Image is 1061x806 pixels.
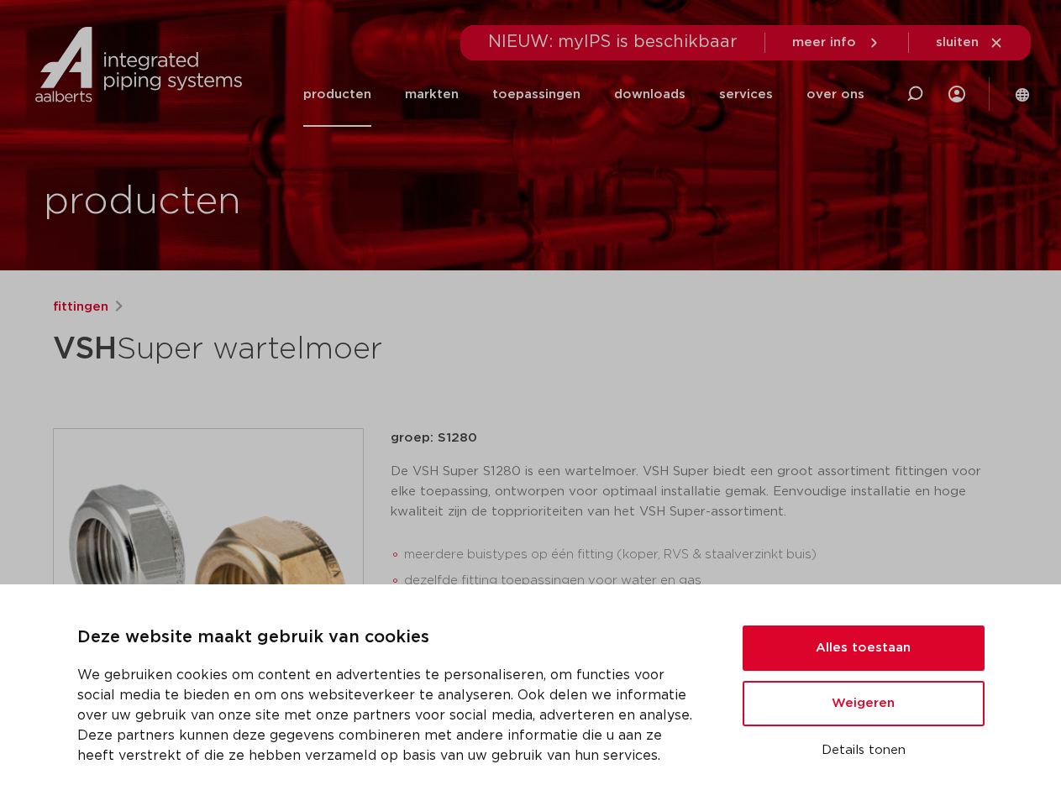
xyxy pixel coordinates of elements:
a: downloads [614,62,685,127]
p: groep: S1280 [391,428,1009,448]
button: Weigeren [743,681,985,726]
a: fittingen [53,297,108,317]
a: over ons [806,62,864,127]
h1: producten [44,175,241,229]
img: Product Image for VSH Super wartelmoer [54,429,363,738]
button: Alles toestaan [743,625,985,671]
li: dezelfde fitting toepassingen voor water en gas [404,568,1009,594]
a: toepassingen [492,62,580,127]
strong: VSH [53,334,117,364]
span: sluiten [936,36,979,49]
a: services [719,62,773,127]
nav: Menu [303,62,864,127]
li: meerdere buistypes op één fitting (koper, RVS & staalverzinkt buis) [404,542,1009,568]
span: meer info [792,36,856,49]
span: NIEUW: myIPS is beschikbaar [488,34,738,50]
a: meer info [792,35,881,50]
a: markten [405,62,459,127]
p: Deze website maakt gebruik van cookies [77,625,702,652]
a: sluiten [936,35,1004,50]
a: producten [303,62,371,127]
p: De VSH Super S1280 is een wartelmoer. VSH Super biedt een groot assortiment fittingen voor elke t... [391,462,1009,522]
button: Details tonen [743,736,985,765]
h1: Super wartelmoer [53,324,684,374]
p: We gebruiken cookies om content en advertenties te personaliseren, om functies voor social media ... [77,665,702,766]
